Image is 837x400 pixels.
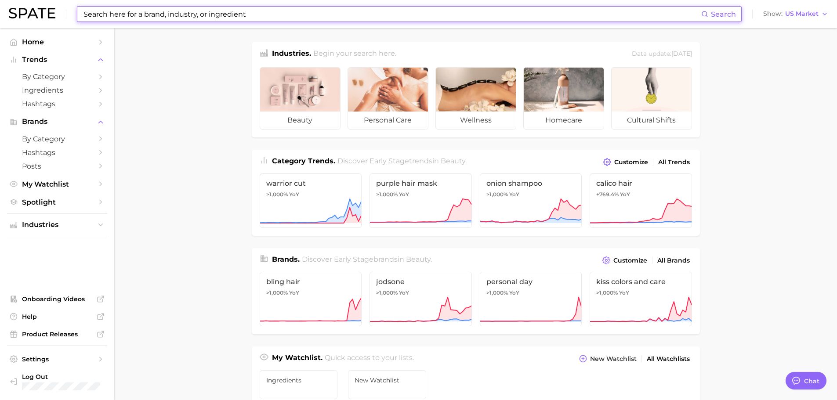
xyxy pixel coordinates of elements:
span: Show [763,11,783,16]
a: personal care [348,67,428,130]
a: Product Releases [7,328,107,341]
span: jodsone [376,277,465,286]
span: New Watchlist [590,355,637,363]
span: YoY [620,191,630,198]
span: Search [711,10,736,18]
span: by Category [22,72,92,81]
span: Industries [22,221,92,229]
a: Settings [7,353,107,366]
span: New Watchlist [355,377,420,384]
span: All Brands [657,257,690,264]
button: New Watchlist [577,353,638,365]
a: homecare [523,67,604,130]
a: warrior cut>1,000% YoY [260,173,362,228]
span: >1,000% [376,289,398,296]
button: Customize [600,254,649,267]
a: All Watchlists [645,353,692,365]
span: warrior cut [266,179,355,187]
span: >1,000% [266,289,288,296]
span: homecare [524,112,604,129]
button: Brands [7,115,107,128]
span: Brands . [272,255,300,263]
h1: Industries. [272,48,311,60]
span: All Watchlists [647,355,690,363]
img: SPATE [9,8,55,18]
span: beauty [260,112,340,129]
a: Help [7,310,107,323]
a: Posts [7,159,107,173]
span: Category Trends . [272,157,335,165]
span: Posts [22,162,92,170]
span: +769.4% [596,191,619,198]
span: Help [22,313,92,321]
span: Trends [22,56,92,64]
span: by Category [22,135,92,143]
span: Spotlight [22,198,92,206]
a: jodsone>1,000% YoY [370,272,472,326]
a: kiss colors and care>1,000% YoY [590,272,692,326]
span: YoY [399,191,409,198]
a: Onboarding Videos [7,292,107,306]
a: by Category [7,70,107,83]
a: Hashtags [7,97,107,111]
a: onion shampoo>1,000% YoY [480,173,582,228]
span: wellness [436,112,516,129]
span: My Watchlist [22,180,92,188]
a: My Watchlist [7,177,107,191]
button: ShowUS Market [761,8,830,20]
input: Search here for a brand, industry, or ingredient [83,7,701,22]
span: Hashtags [22,100,92,108]
span: YoY [509,191,519,198]
span: Discover Early Stage brands in . [302,255,432,263]
a: Ingredients [7,83,107,97]
button: Industries [7,218,107,231]
a: personal day>1,000% YoY [480,272,582,326]
span: Settings [22,355,92,363]
span: Product Releases [22,330,92,338]
span: >1,000% [266,191,288,198]
span: YoY [289,191,299,198]
div: Data update: [DATE] [632,48,692,60]
span: Onboarding Videos [22,295,92,303]
a: All Trends [656,156,692,168]
span: ingredients [266,377,331,384]
span: Log Out [22,373,112,381]
h2: Begin your search here. [313,48,396,60]
a: New Watchlist [348,370,426,399]
a: wellness [435,67,516,130]
span: Customize [614,159,648,166]
a: by Category [7,132,107,146]
a: All Brands [655,255,692,267]
a: purple hair mask>1,000% YoY [370,173,472,228]
span: >1,000% [376,191,398,198]
span: beauty [441,157,465,165]
a: ingredients [260,370,338,399]
a: calico hair+769.4% YoY [590,173,692,228]
button: Trends [7,53,107,66]
span: >1,000% [596,289,618,296]
span: YoY [289,289,299,296]
span: bling hair [266,277,355,286]
h1: My Watchlist. [272,353,322,365]
span: All Trends [658,159,690,166]
h2: Quick access to your lists. [325,353,414,365]
a: bling hair>1,000% YoY [260,272,362,326]
span: Ingredients [22,86,92,94]
span: purple hair mask [376,179,465,187]
span: Brands [22,118,92,126]
span: personal care [348,112,428,129]
span: YoY [509,289,519,296]
span: cultural shifts [612,112,692,129]
span: Customize [613,257,647,264]
span: >1,000% [486,191,508,198]
a: Hashtags [7,146,107,159]
span: personal day [486,277,576,286]
span: Hashtags [22,148,92,157]
a: beauty [260,67,341,130]
span: onion shampoo [486,179,576,187]
span: kiss colors and care [596,277,685,286]
span: YoY [619,289,629,296]
a: Log out. Currently logged in with e-mail anna.katsnelson@mane.com. [7,370,107,393]
button: Customize [601,156,650,168]
a: Home [7,35,107,49]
